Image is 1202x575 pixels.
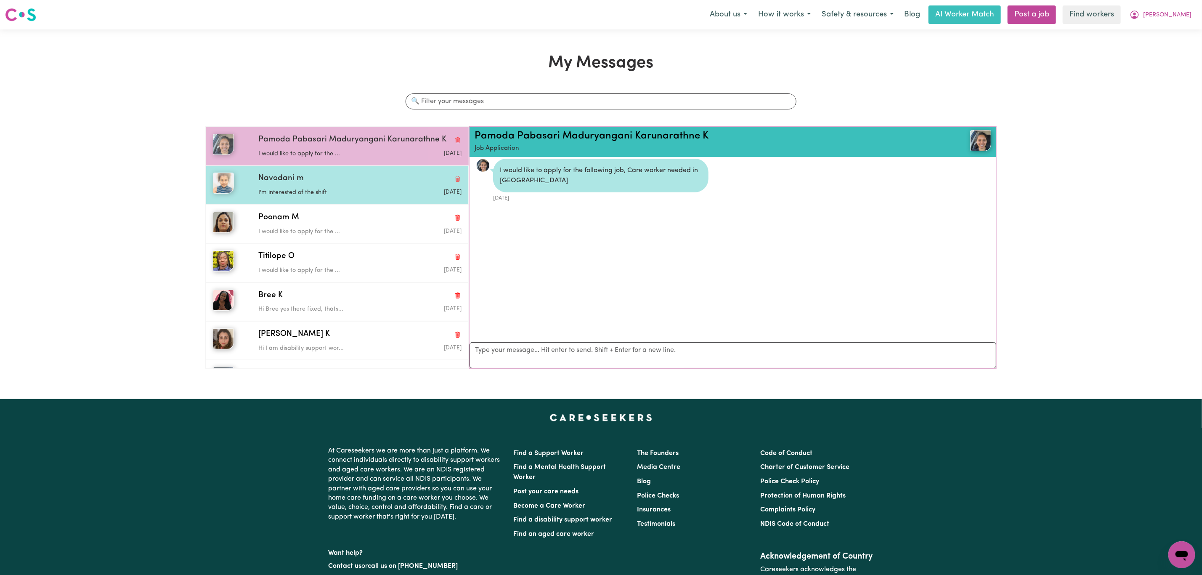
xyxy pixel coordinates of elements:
[493,192,708,202] div: [DATE]
[213,328,234,349] img: Manpreet K
[206,360,469,399] button: Freshta AFreshta ADelete conversationSounds good. Looking forward t...Message sent on June 0, 2025
[206,127,469,165] button: Pamoda Pabasari Maduryangani Karunarathne KPamoda Pabasari Maduryangani Karunarathne KDelete conv...
[213,173,234,194] img: Navodani m
[5,5,36,24] a: Careseekers logo
[258,266,394,275] p: I would like to apply for the ...
[213,134,234,155] img: Pamoda Pabasari Maduryangani Karunarathne K
[258,367,293,379] span: Freshta A
[514,488,579,495] a: Post your care needs
[1008,5,1056,24] a: Post a job
[637,464,680,471] a: Media Centre
[5,7,36,22] img: Careseekers logo
[704,6,753,24] button: About us
[206,321,469,360] button: Manpreet K[PERSON_NAME] KDelete conversationHi I am disability support wor...Message sent on June...
[637,450,679,457] a: The Founders
[905,130,991,151] a: Pamoda Pabasari Maduryangani Karunarathne K
[258,149,394,159] p: I would like to apply for the ...
[454,134,462,145] button: Delete conversation
[550,414,652,421] a: Careseekers home page
[444,189,462,195] span: Message sent on September 0, 2025
[514,450,584,457] a: Find a Support Worker
[258,227,394,237] p: I would like to apply for the ...
[258,134,446,146] span: Pamoda Pabasari Maduryangani Karunarathne K
[206,282,469,321] button: Bree KBree KDelete conversationHi Bree yes there fixed, thats...Message sent on June 0, 2025
[1143,11,1191,20] span: [PERSON_NAME]
[329,563,362,570] a: Contact us
[258,212,299,224] span: Poonam M
[213,250,234,272] img: Titilope O
[454,290,462,301] button: Delete conversation
[454,368,462,379] button: Delete conversation
[258,173,304,185] span: Navodani m
[444,151,462,156] span: Message sent on September 5, 2025
[258,188,394,197] p: I'm interested of the shift
[514,516,613,523] a: Find a disability support worker
[760,521,829,527] a: NDIS Code of Conduct
[213,290,234,311] img: Bree K
[258,290,283,302] span: Bree K
[213,367,234,388] img: Freshta A
[760,450,812,457] a: Code of Conduct
[329,443,504,525] p: At Careseekers we are more than just a platform. We connect individuals directly to disability su...
[760,506,815,513] a: Complaints Policy
[760,492,846,499] a: Protection of Human Rights
[753,6,816,24] button: How it works
[454,212,462,223] button: Delete conversation
[213,212,234,233] img: Poonam M
[475,131,708,141] a: Pamoda Pabasari Maduryangani Karunarathne K
[514,531,594,538] a: Find an aged care worker
[444,267,462,273] span: Message sent on September 5, 2025
[929,5,1001,24] a: AI Worker Match
[454,173,462,184] button: Delete conversation
[514,464,606,481] a: Find a Mental Health Support Worker
[637,521,675,527] a: Testimonials
[206,165,469,204] button: Navodani mNavodani mDelete conversationI'm interested of the shiftMessage sent on September 0, 2025
[444,229,462,234] span: Message sent on September 5, 2025
[444,345,462,351] span: Message sent on June 2, 2025
[760,478,819,485] a: Police Check Policy
[406,93,796,109] input: 🔍 Filter your messages
[454,251,462,262] button: Delete conversation
[970,130,991,151] img: View Pamoda Pabasari Maduryangani Karunarathne K's profile
[899,5,925,24] a: Blog
[637,506,671,513] a: Insurances
[475,144,905,154] p: Job Application
[258,328,330,341] span: [PERSON_NAME] K
[1124,6,1197,24] button: My Account
[476,159,490,172] a: View Pamoda Pabasari Maduryangani Karunarathne K's profile
[444,306,462,311] span: Message sent on June 0, 2025
[637,492,679,499] a: Police Checks
[1168,541,1195,568] iframe: Button to launch messaging window, conversation in progress
[258,344,394,353] p: Hi I am disability support wor...
[760,551,873,562] h2: Acknowledgement of Country
[760,464,849,471] a: Charter of Customer Service
[476,159,490,172] img: F32160C7BB958C3A2576789625BA96BE_avatar_blob
[329,545,504,558] p: Want help?
[637,478,651,485] a: Blog
[514,503,586,509] a: Become a Care Worker
[329,558,504,574] p: or
[205,53,997,73] h1: My Messages
[258,305,394,314] p: Hi Bree yes there fixed, thats...
[206,243,469,282] button: Titilope OTitilope ODelete conversationI would like to apply for the ...Message sent on September...
[1063,5,1121,24] a: Find workers
[368,563,458,570] a: call us on [PHONE_NUMBER]
[816,6,899,24] button: Safety & resources
[493,159,708,192] div: I would like to apply for the following job, Care worker needed in [GEOGRAPHIC_DATA]
[454,329,462,340] button: Delete conversation
[206,205,469,243] button: Poonam MPoonam MDelete conversationI would like to apply for the ...Message sent on September 5, ...
[258,250,295,263] span: Titilope O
